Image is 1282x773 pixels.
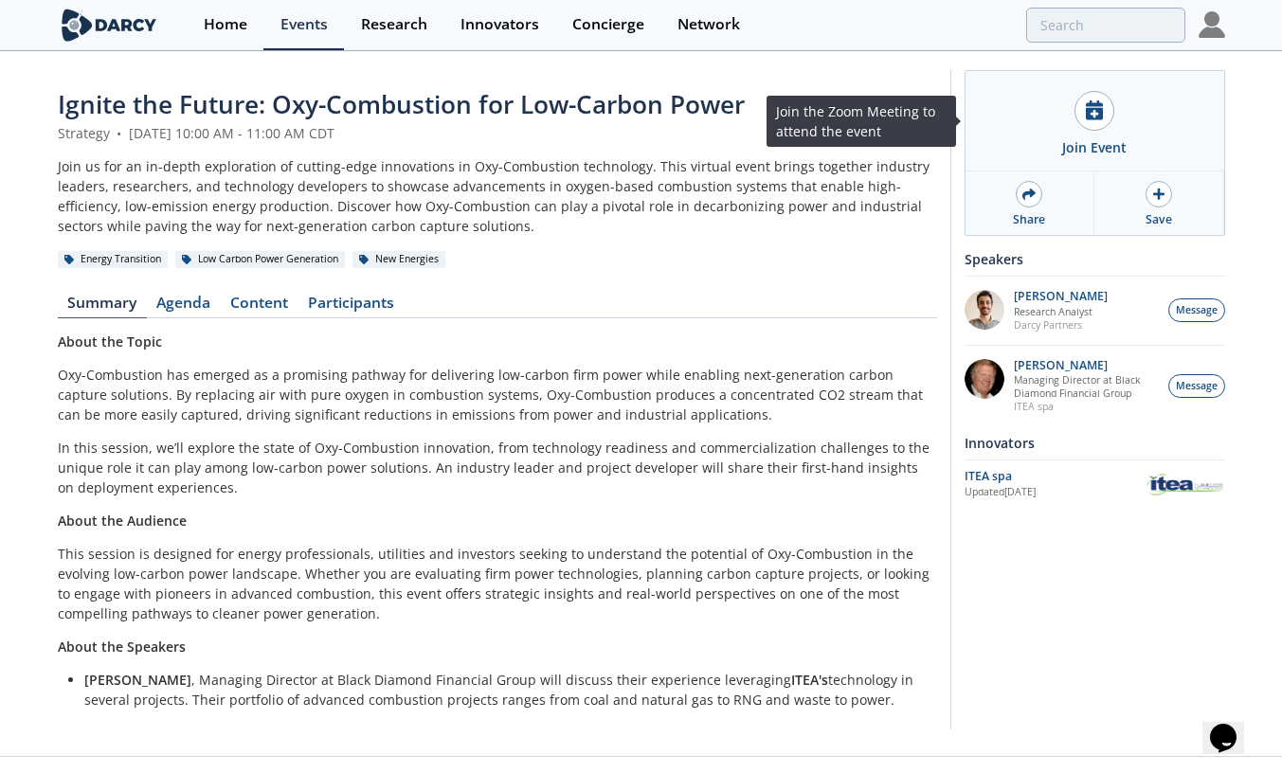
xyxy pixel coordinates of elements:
[965,467,1225,500] a: ITEA spa Updated[DATE] ITEA spa
[58,156,937,236] div: Join us for an in-depth exploration of cutting-edge innovations in Oxy-Combustion technology. Thi...
[361,17,427,32] div: Research
[58,296,147,318] a: Summary
[965,243,1225,276] div: Speakers
[1168,374,1225,398] button: Message
[1014,373,1158,400] p: Managing Director at Black Diamond Financial Group
[1014,400,1158,413] p: ITEA spa
[1202,697,1263,754] iframe: chat widget
[965,359,1004,399] img: 5c882eca-8b14-43be-9dc2-518e113e9a37
[84,670,924,710] li: , Managing Director at Black Diamond Financial Group will discuss their experience leveraging tec...
[114,124,125,142] span: •
[221,296,298,318] a: Content
[572,17,644,32] div: Concierge
[352,251,446,268] div: New Energies
[1199,11,1225,38] img: Profile
[175,251,346,268] div: Low Carbon Power Generation
[1014,318,1108,332] p: Darcy Partners
[677,17,740,32] div: Network
[791,671,828,689] strong: ITEA's
[1146,471,1225,498] img: ITEA spa
[280,17,328,32] div: Events
[58,365,937,424] p: Oxy-Combustion has emerged as a promising pathway for delivering low-carbon firm power while enab...
[1176,379,1218,394] span: Message
[1013,211,1045,228] div: Share
[58,9,161,42] img: logo-wide.svg
[58,638,186,656] strong: About the Speakers
[1168,298,1225,322] button: Message
[58,123,937,143] div: Strategy [DATE] 10:00 AM - 11:00 AM CDT
[58,512,187,530] strong: About the Audience
[58,251,169,268] div: Energy Transition
[58,87,745,121] span: Ignite the Future: Oxy-Combustion for Low-Carbon Power
[58,544,937,623] p: This session is designed for energy professionals, utilities and investors seeking to understand ...
[965,468,1146,485] div: ITEA spa
[1026,8,1185,43] input: Advanced Search
[1146,211,1172,228] div: Save
[84,671,191,689] strong: [PERSON_NAME]
[204,17,247,32] div: Home
[1014,305,1108,318] p: Research Analyst
[1062,137,1127,157] div: Join Event
[58,333,162,351] strong: About the Topic
[460,17,539,32] div: Innovators
[965,290,1004,330] img: e78dc165-e339-43be-b819-6f39ce58aec6
[58,438,937,497] p: In this session, we’ll explore the state of Oxy-Combustion innovation, from technology readiness ...
[965,485,1146,500] div: Updated [DATE]
[298,296,405,318] a: Participants
[147,296,221,318] a: Agenda
[1014,359,1158,372] p: [PERSON_NAME]
[1176,303,1218,318] span: Message
[1014,290,1108,303] p: [PERSON_NAME]
[965,426,1225,459] div: Innovators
